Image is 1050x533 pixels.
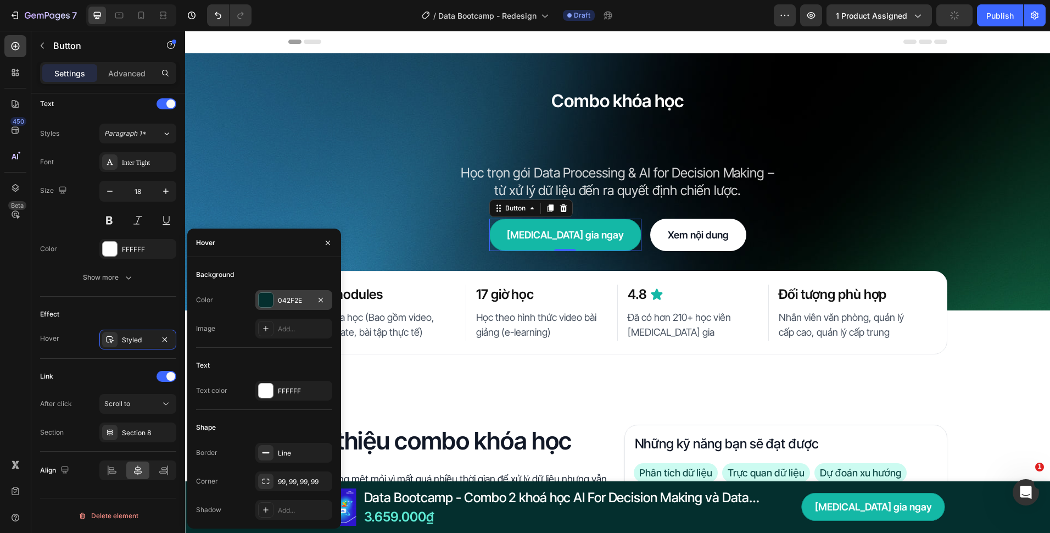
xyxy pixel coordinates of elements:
p: Đã có hơn 210+ học viên [MEDICAL_DATA] gia [443,279,574,309]
div: Image [196,324,215,334]
div: Publish [986,10,1014,21]
div: Border [196,448,217,458]
p: Nhân viên văn phòng, quản lý cấp cao, quản lý cấp trung [594,279,734,309]
div: Text [196,360,210,370]
h2: 13 modules [130,254,272,274]
button: <p>Tham gia ngay</p> [617,462,760,490]
button: Show more [40,268,176,287]
div: Delete element [78,509,138,523]
span: Dự đoán xu hướng [629,432,722,452]
button: Publish [977,4,1023,26]
p: Học theo hình thức video bài giảng (e-learning) [291,279,422,309]
iframe: Intercom live chat [1013,479,1039,506]
div: Show more [83,272,134,283]
button: 7 [4,4,82,26]
h2: Giới thiệu combo khóa học [103,394,426,426]
div: Undo/Redo [207,4,252,26]
div: After click [40,399,72,409]
div: Styled [122,335,154,345]
div: Styles [40,129,59,138]
p: [MEDICAL_DATA] gia ngay [322,197,439,212]
a: [MEDICAL_DATA] gia ngay [304,188,456,220]
div: 042F2E [278,296,310,306]
div: Shadow [196,505,221,515]
div: Text [40,99,54,109]
div: Hover [40,334,59,343]
div: Link [40,371,53,381]
h2: Data Bootcamp [112,90,753,126]
button: Delete element [40,507,176,525]
div: Hover [196,238,215,248]
div: Color [196,295,213,305]
p: Button [53,39,147,52]
span: 1 product assigned [836,10,907,21]
div: Line [278,448,329,458]
div: Text color [196,386,227,396]
div: Align [40,463,71,478]
h2: Đối tượng phù hợp [593,254,735,274]
div: Add... [278,324,329,334]
div: Beta [8,201,26,210]
div: FFFFFF [278,386,329,396]
iframe: Design area [185,31,1050,533]
div: Color [40,244,57,254]
p: Nếu bạn đang mệt mỏi vì mất quá nhiều thời gian để xử lý dữ liệu nhưng vẫn không ra được quyết đị... [104,441,425,485]
span: Paragraph 1* [104,129,146,138]
p: Combo khóa học [113,59,752,82]
h2: Những kỹ năng bạn sẽ đạt được [449,403,753,423]
h2: 4.8 [442,254,463,274]
p: Settings [54,68,85,79]
button: 1 product assigned [826,4,932,26]
span: / [433,10,436,21]
p: Học trọn gói Data Processing & AI for Decision Making – [113,134,752,151]
div: Background [196,270,234,280]
button: Paragraph 1* [99,124,176,143]
span: Draft [574,10,590,20]
div: Section [40,427,64,437]
div: Add... [278,506,329,515]
div: Shape [196,423,216,432]
a: Xem nội dung [465,188,561,220]
div: 450 [10,117,26,126]
p: 7 [72,9,77,22]
div: Corner [196,476,218,486]
div: Size [40,184,69,198]
span: Data Bootcamp - Redesign [438,10,537,21]
span: Trực quan dữ liệu [537,432,625,452]
div: Section 8 [122,428,174,438]
h2: 17 giờ học [290,254,423,274]
span: 1 [1035,463,1044,471]
div: Font [40,157,54,167]
div: Button [318,173,343,182]
div: FFFFFF [122,245,174,254]
p: Advanced [108,68,146,79]
span: Scroll to [104,399,130,408]
p: [MEDICAL_DATA] gia ngay [630,469,747,484]
div: Effect [40,309,59,319]
p: Xem nội dung [483,197,544,212]
span: Phân tích dữ liệu [449,432,533,452]
button: Scroll to [99,394,176,414]
p: 2 khóa học (Bao gồm video, template, bài tập thực tế) [131,279,271,309]
div: Inter Tight [122,158,174,168]
p: từ xử lý dữ liệu đến ra quyết định chiến lược. [113,151,752,169]
div: 99, 99, 99, 99 [278,477,329,487]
